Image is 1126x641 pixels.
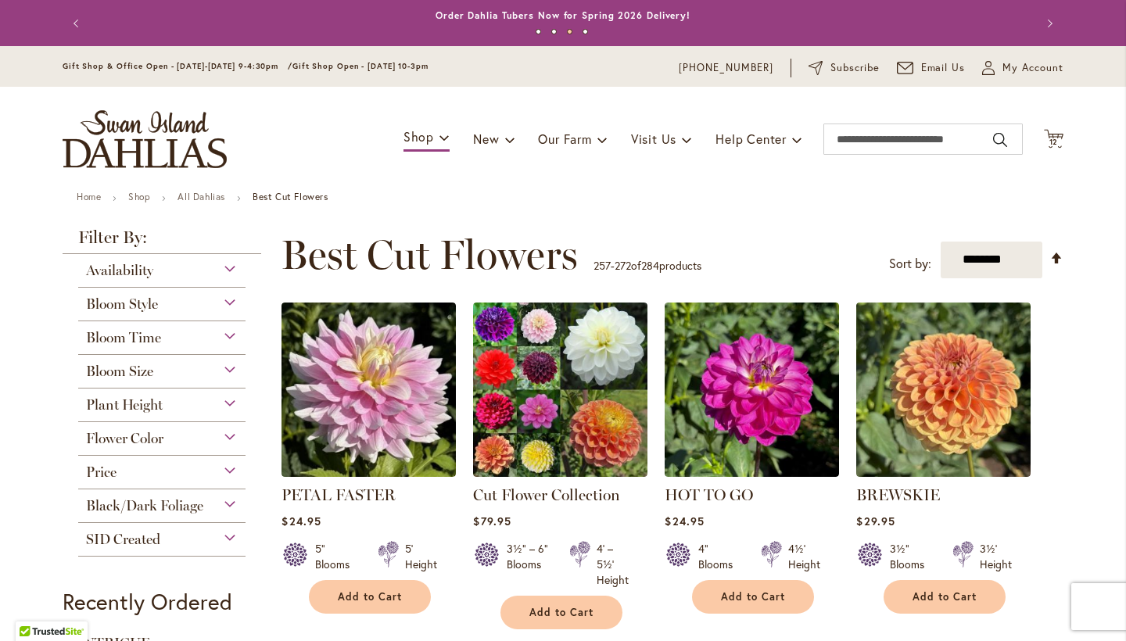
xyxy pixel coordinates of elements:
a: HOT TO GO [665,465,839,480]
button: 2 of 4 [551,29,557,34]
span: Availability [86,262,153,279]
span: Price [86,464,117,481]
button: 4 of 4 [583,29,588,34]
a: Shop [128,191,150,202]
span: Gift Shop Open - [DATE] 10-3pm [292,61,429,71]
span: Add to Cart [338,590,402,603]
span: Bloom Size [86,363,153,380]
a: Subscribe [809,60,880,76]
a: PETAL FASTER [281,485,396,504]
span: Add to Cart [529,606,593,619]
button: My Account [982,60,1063,76]
span: Email Us [921,60,966,76]
div: 4" Blooms [698,541,742,572]
span: New [473,131,499,147]
a: BREWSKIE [856,485,940,504]
a: HOT TO GO [665,485,753,504]
a: CUT FLOWER COLLECTION [473,465,647,480]
span: 284 [641,258,659,273]
iframe: Launch Accessibility Center [12,585,56,629]
a: PETAL FASTER [281,465,456,480]
strong: Filter By: [63,229,261,254]
button: Previous [63,8,94,39]
span: SID Created [86,531,160,548]
span: Best Cut Flowers [281,231,578,278]
span: Our Farm [538,131,591,147]
a: Cut Flower Collection [473,485,620,504]
div: 4½' Height [788,541,820,572]
span: Visit Us [631,131,676,147]
button: Add to Cart [309,580,431,614]
span: 272 [615,258,631,273]
div: 3½' Height [980,541,1012,572]
span: Plant Height [86,396,163,414]
span: Gift Shop & Office Open - [DATE]-[DATE] 9-4:30pm / [63,61,292,71]
img: BREWSKIE [856,303,1031,477]
a: BREWSKIE [856,465,1031,480]
span: $24.95 [665,514,704,528]
span: My Account [1002,60,1063,76]
a: [PHONE_NUMBER] [679,60,773,76]
button: 1 of 4 [536,29,541,34]
img: HOT TO GO [665,303,839,477]
span: 257 [593,258,611,273]
span: Add to Cart [721,590,785,603]
div: 3½" – 6" Blooms [507,541,550,588]
div: 4' – 5½' Height [597,541,629,588]
a: store logo [63,110,227,168]
a: Email Us [897,60,966,76]
a: All Dahlias [178,191,225,202]
div: 5' Height [405,541,437,572]
span: $79.95 [473,514,511,528]
div: 5" Blooms [315,541,359,572]
span: Bloom Time [86,329,161,346]
strong: Best Cut Flowers [253,191,328,202]
p: - of products [593,253,701,278]
img: PETAL FASTER [281,303,456,477]
span: Bloom Style [86,295,158,313]
a: Order Dahlia Tubers Now for Spring 2026 Delivery! [436,9,690,21]
span: Flower Color [86,430,163,447]
span: Shop [403,128,434,145]
button: Add to Cart [884,580,1006,614]
span: Black/Dark Foliage [86,497,203,514]
span: Add to Cart [913,590,977,603]
button: 12 [1044,129,1063,150]
span: Subscribe [830,60,880,76]
span: $29.95 [856,514,895,528]
a: Home [77,191,101,202]
div: 3½" Blooms [890,541,934,572]
img: CUT FLOWER COLLECTION [473,303,647,477]
label: Sort by: [889,249,931,278]
button: Add to Cart [692,580,814,614]
strong: Recently Ordered [63,587,232,616]
button: Next [1032,8,1063,39]
span: 12 [1049,137,1059,147]
span: Help Center [715,131,787,147]
span: $24.95 [281,514,321,528]
button: 3 of 4 [567,29,572,34]
button: Add to Cart [500,596,622,629]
